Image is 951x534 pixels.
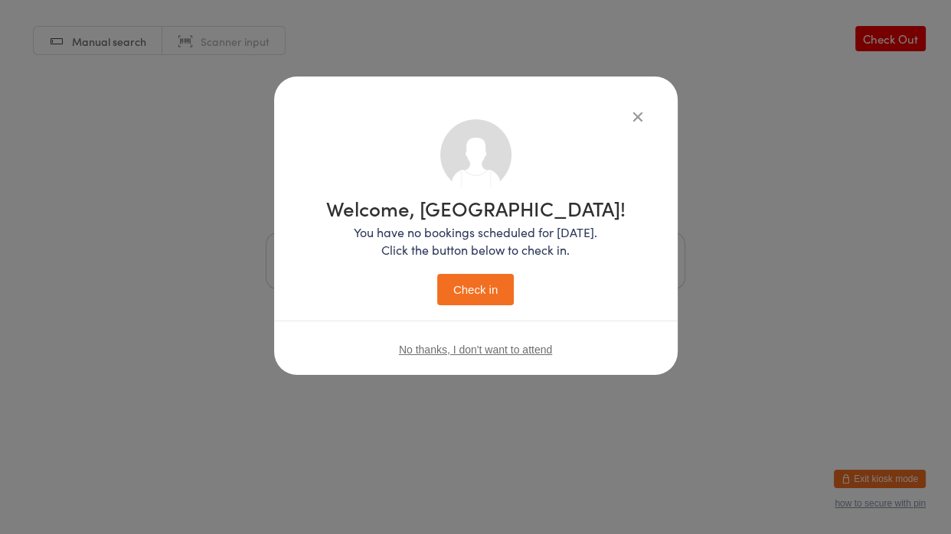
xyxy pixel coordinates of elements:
[437,274,514,305] button: Check in
[440,119,511,190] img: no_photo.png
[326,223,626,259] p: You have no bookings scheduled for [DATE]. Click the button below to check in.
[399,344,552,356] button: No thanks, I don't want to attend
[326,198,626,218] h1: Welcome, [GEOGRAPHIC_DATA]!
